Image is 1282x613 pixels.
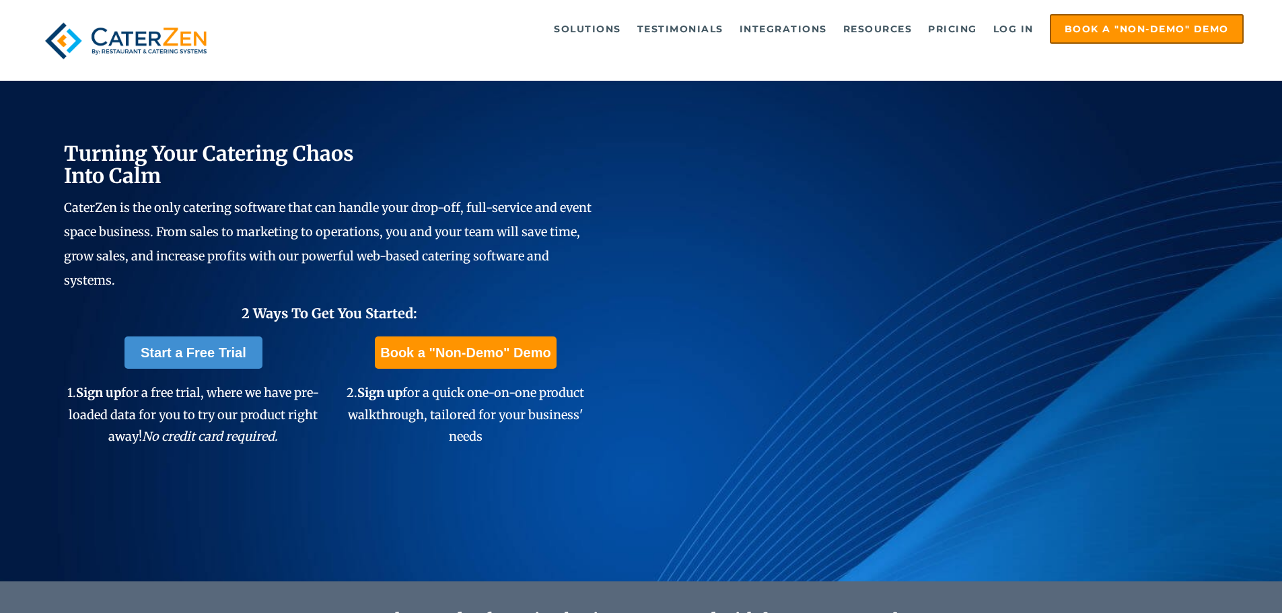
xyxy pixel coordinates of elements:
em: No credit card required. [142,429,278,444]
a: Start a Free Trial [124,336,262,369]
iframe: Help widget launcher [1162,561,1267,598]
a: Resources [836,15,919,42]
span: Sign up [76,385,121,400]
span: CaterZen is the only catering software that can handle your drop-off, full-service and event spac... [64,200,592,288]
span: 1. for a free trial, where we have pre-loaded data for you to try our product right away! [67,385,319,444]
a: Testimonials [631,15,730,42]
span: Turning Your Catering Chaos Into Calm [64,141,354,188]
span: Sign up [357,385,402,400]
img: caterzen [38,14,213,67]
a: Pricing [921,15,984,42]
a: Solutions [547,15,628,42]
span: 2. for a quick one-on-one product walkthrough, tailored for your business' needs [347,385,584,444]
a: Log in [987,15,1040,42]
a: Book a "Non-Demo" Demo [1050,14,1244,44]
span: 2 Ways To Get You Started: [242,305,417,322]
a: Integrations [733,15,834,42]
div: Navigation Menu [244,14,1244,44]
a: Book a "Non-Demo" Demo [375,336,556,369]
